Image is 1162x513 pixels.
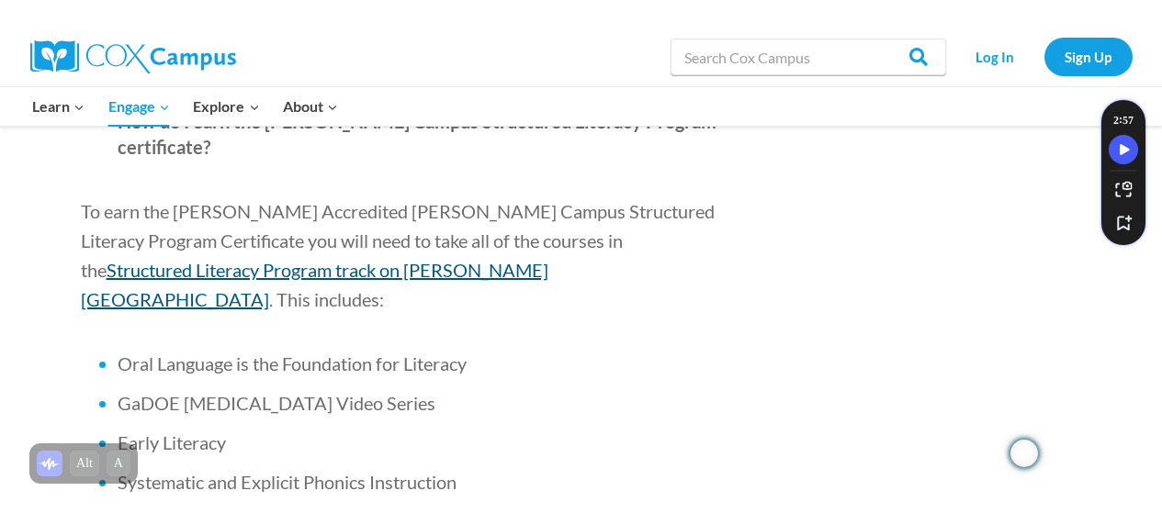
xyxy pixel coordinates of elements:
[118,471,457,493] span: Systematic and Explicit Phonics Instruction
[271,87,350,126] button: Child menu of About
[671,39,946,75] input: Search Cox Campus
[118,352,467,374] span: Oral Language is the Foundation for Literacy
[96,87,182,126] button: Child menu of Engage
[269,288,384,310] span: . This includes:
[182,87,272,126] button: Child menu of Explore
[30,40,236,73] img: Cox Campus
[118,392,435,414] span: GaDOE [MEDICAL_DATA] Video Series
[118,431,226,453] span: Early Literacy
[955,38,1035,75] a: Log In
[81,259,548,310] a: Structured Literacy Program track on [PERSON_NAME][GEOGRAPHIC_DATA]
[1044,38,1133,75] a: Sign Up
[81,200,715,281] span: To earn the [PERSON_NAME] Accredited [PERSON_NAME] Campus Structured Literacy Program Certificate...
[955,38,1133,75] nav: Secondary Navigation
[21,87,97,126] button: Child menu of Learn
[21,87,350,126] nav: Primary Navigation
